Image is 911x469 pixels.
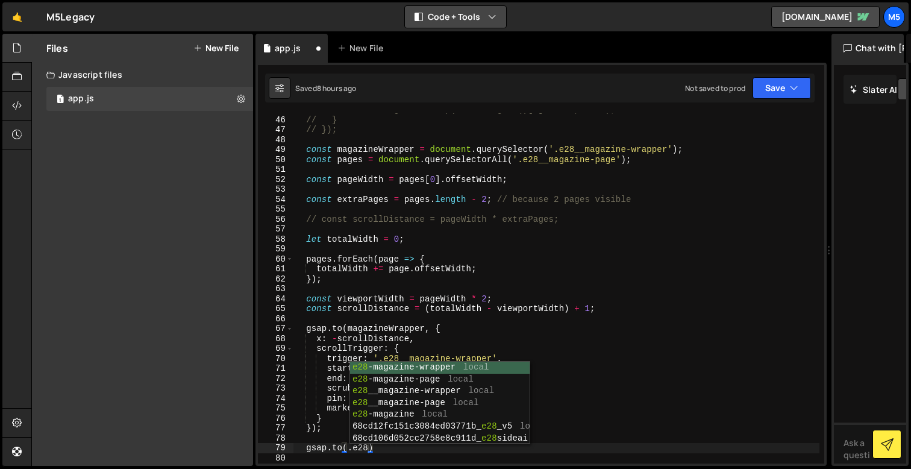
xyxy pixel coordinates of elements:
div: Not saved to prod [685,83,745,93]
div: 49 [258,145,293,155]
div: 63 [258,284,293,294]
div: Javascript files [32,63,253,87]
a: 🤙 [2,2,32,31]
div: 78 [258,433,293,444]
div: 46 [258,115,293,125]
span: 1 [57,95,64,105]
div: 62 [258,274,293,285]
div: app.js [275,42,301,54]
div: 61 [258,264,293,274]
div: Saved [295,83,357,93]
div: 72 [258,374,293,384]
div: 71 [258,364,293,374]
div: M5Legacy [46,10,95,24]
div: 51 [258,165,293,175]
div: 64 [258,294,293,304]
div: 73 [258,383,293,394]
div: 56 [258,215,293,225]
div: 74 [258,394,293,404]
button: Save [753,77,811,99]
div: 66 [258,314,293,324]
div: 52 [258,175,293,185]
a: M5 [883,6,905,28]
h2: Slater AI [850,84,898,95]
div: 80 [258,453,293,464]
div: 70 [258,354,293,364]
button: Code + Tools [405,6,506,28]
div: 67 [258,324,293,334]
h2: Files [46,42,68,55]
div: 69 [258,344,293,354]
div: 8 hours ago [317,83,357,93]
div: 75 [258,403,293,414]
div: New File [337,42,388,54]
div: 58 [258,234,293,245]
button: New File [193,43,239,53]
div: 47 [258,125,293,135]
div: 54 [258,195,293,205]
div: Chat with [PERSON_NAME] [831,34,904,63]
div: 65 [258,304,293,314]
a: [DOMAIN_NAME] [771,6,880,28]
div: 55 [258,204,293,215]
div: 77 [258,423,293,433]
div: 68 [258,334,293,344]
div: 79 [258,443,293,453]
div: app.js [68,93,94,104]
div: 57 [258,224,293,234]
div: 48 [258,135,293,145]
div: app.js [46,87,253,111]
div: 60 [258,254,293,265]
div: 50 [258,155,293,165]
div: 76 [258,414,293,424]
div: 59 [258,244,293,254]
div: 53 [258,184,293,195]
